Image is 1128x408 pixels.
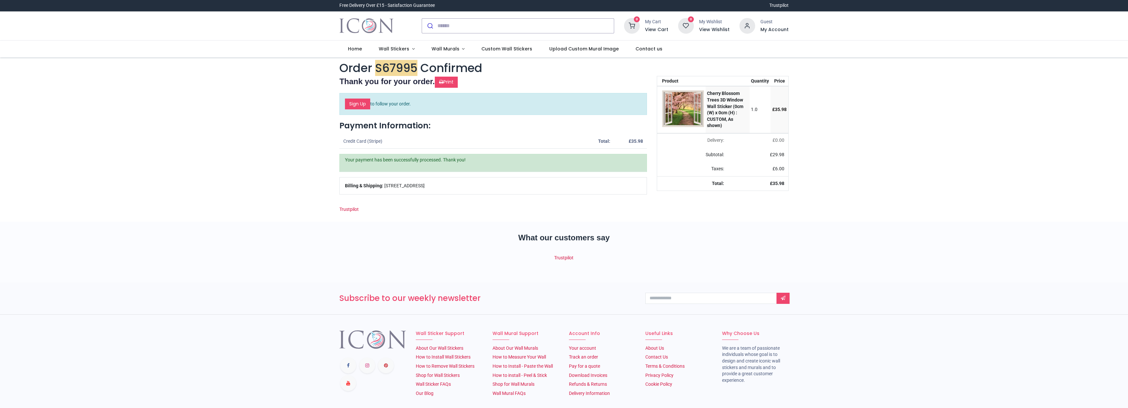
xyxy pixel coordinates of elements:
[339,207,359,212] a: Trustpilot
[645,363,685,369] a: Terms & Conditions
[493,330,559,337] h6: Wall Mural Support
[435,77,458,88] a: Print
[432,46,459,52] span: Wall Murals
[422,19,437,33] button: Submit
[416,354,471,360] a: How to Install Wall Stickers
[569,373,607,378] a: Download Invoices
[775,107,787,112] span: 35.98
[493,354,546,360] a: How to Measure Your Wall
[770,152,784,157] span: £
[699,19,730,25] div: My Wishlist
[712,181,724,186] strong: Total:
[760,19,789,25] div: Guest
[775,166,784,171] span: 6.00
[345,99,370,110] a: Sign Up
[773,166,784,171] span: £
[493,345,538,351] a: About Our Wall Murals
[598,139,610,144] strong: Total:
[662,90,704,127] img: +KCusoAAAAGSURBVAMAwUJWw+UB0nsAAAAASUVORK5CYII=
[493,373,547,378] a: How to install - Peel & Stick
[339,17,393,35] img: Icon Wall Stickers
[631,139,643,144] span: 35.98
[345,183,383,188] b: Billing & Shipping:
[707,91,743,128] strong: Cherry Blossom Trees 3D Window Wall Sticker (0cm (W) x 0cm (H) : CUSTOM, As shown)
[379,46,409,52] span: Wall Stickers
[645,345,664,351] a: About Us​
[750,76,771,86] th: Quantity
[339,293,635,304] h3: Subscribe to our weekly newsletter
[569,391,610,396] a: Delivery Information
[416,345,463,351] a: About Our Wall Stickers
[645,381,672,387] a: Cookie Policy
[569,381,607,387] a: Refunds & Returns
[345,157,641,163] p: Your payment has been successfully processed. Thank you!
[493,391,526,396] a: Wall Mural FAQs
[657,76,706,86] th: Product
[657,148,728,162] td: Subtotal:
[771,76,788,86] th: Price
[657,133,728,148] td: Delivery will be updated after choosing a new delivery method
[645,19,668,25] div: My Cart
[722,345,789,384] li: We are a team of passionate individuals whose goal is to design and create iconic wall stickers a...
[554,255,574,260] a: Trustpilot
[699,27,730,33] a: View Wishlist
[339,2,435,9] div: Free Delivery Over £15 - Satisfaction Guarantee
[423,41,473,58] a: Wall Murals
[416,363,474,369] a: How to Remove Wall Stickers
[773,138,784,143] span: £
[416,330,482,337] h6: Wall Sticker Support
[493,381,534,387] a: Shop for Wall Murals
[770,181,784,186] strong: £
[645,373,674,378] a: Privacy Policy
[339,76,647,87] h2: Thank you for your order.
[384,183,425,189] span: [STREET_ADDRESS]
[339,120,431,131] strong: Payment Information:
[493,363,553,369] a: How to Install - Paste the Wall
[569,330,635,337] h6: Account Info
[688,16,694,23] sup: 0
[751,106,769,113] div: 1.0
[339,60,372,76] span: Order
[569,345,596,351] a: Your account
[760,27,789,33] a: My Account
[773,152,784,157] span: 29.98
[645,330,712,337] h6: Useful Links
[416,391,433,396] a: Our Blog
[549,46,619,52] span: Upload Custom Mural Image
[420,60,482,76] span: Confirmed
[645,27,668,33] a: View Cart
[375,60,417,76] em: S67995
[772,107,787,112] span: £
[569,363,600,369] a: Pay for a quote
[416,381,451,387] a: Wall Sticker FAQs
[339,93,647,115] p: to follow your order.
[481,46,532,52] span: Custom Wall Stickers
[624,23,640,28] a: 0
[370,41,423,58] a: Wall Stickers
[339,232,789,243] h2: What our customers say
[629,139,643,144] strong: £
[678,23,694,28] a: 0
[645,354,668,360] a: Contact Us
[635,46,662,52] span: Contact us
[773,181,784,186] span: 35.98
[569,354,598,360] a: Track an order
[769,2,789,9] a: Trustpilot
[348,46,362,52] span: Home
[339,134,581,149] td: Credit Card (Stripe)
[722,330,789,337] h6: Why Choose Us
[775,138,784,143] span: 0.00
[634,16,640,23] sup: 0
[339,17,393,35] a: Logo of Icon Wall Stickers
[657,162,728,176] td: Taxes:
[416,373,460,378] a: Shop for Wall Stickers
